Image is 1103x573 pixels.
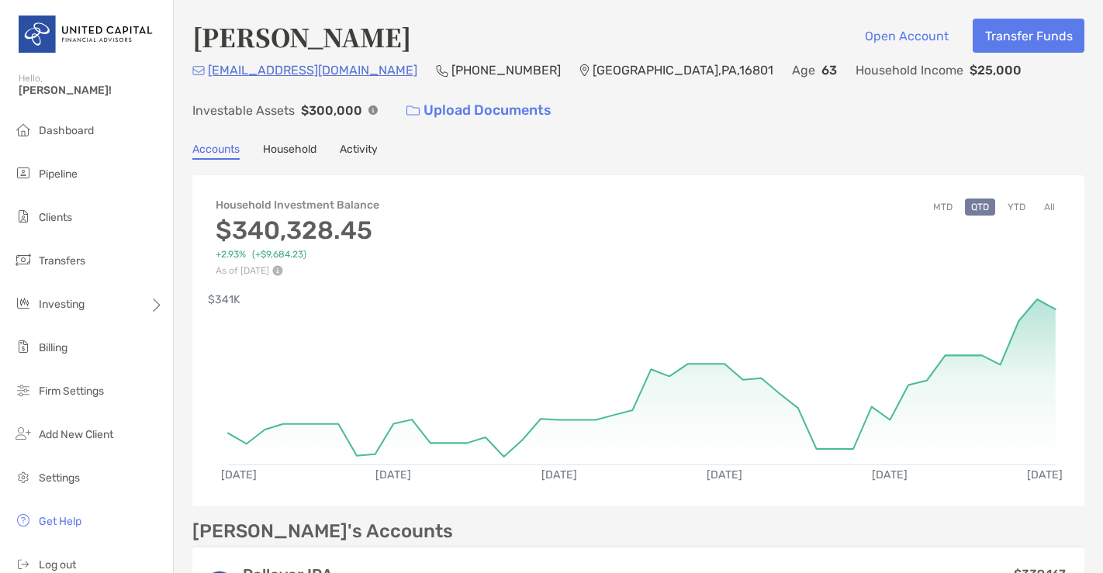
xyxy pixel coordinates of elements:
[39,385,104,398] span: Firm Settings
[542,469,578,482] text: [DATE]
[216,216,379,245] h3: $340,328.45
[368,105,378,115] img: Info Icon
[14,424,33,443] img: add_new_client icon
[14,337,33,356] img: billing icon
[208,293,240,306] text: $341K
[14,207,33,226] img: clients icon
[973,19,1084,53] button: Transfer Funds
[39,471,80,485] span: Settings
[14,250,33,269] img: transfers icon
[263,143,316,160] a: Household
[396,94,562,127] a: Upload Documents
[340,143,378,160] a: Activity
[852,19,960,53] button: Open Account
[39,298,85,311] span: Investing
[927,198,959,216] button: MTD
[406,105,420,116] img: button icon
[39,254,85,268] span: Transfers
[216,249,246,261] span: +2.93%
[593,60,773,80] p: [GEOGRAPHIC_DATA] , PA , 16801
[39,428,113,441] span: Add New Client
[14,511,33,530] img: get-help icon
[19,6,154,62] img: United Capital Logo
[272,265,283,276] img: Performance Info
[39,167,78,181] span: Pipeline
[1029,469,1064,482] text: [DATE]
[221,469,257,482] text: [DATE]
[216,265,379,276] p: As of [DATE]
[14,164,33,182] img: pipeline icon
[252,249,306,261] span: ( +$9,684.23 )
[965,198,995,216] button: QTD
[14,468,33,486] img: settings icon
[579,64,590,77] img: Location Icon
[14,294,33,312] img: investing icon
[821,60,837,80] p: 63
[451,60,561,80] p: [PHONE_NUMBER]
[436,64,448,77] img: Phone Icon
[19,84,164,97] span: [PERSON_NAME]!
[1001,198,1032,216] button: YTD
[14,554,33,573] img: logout icon
[376,469,412,482] text: [DATE]
[301,101,362,120] p: $300,000
[39,558,76,571] span: Log out
[873,469,909,482] text: [DATE]
[208,60,417,80] p: [EMAIL_ADDRESS][DOMAIN_NAME]
[14,381,33,399] img: firm-settings icon
[192,522,453,541] p: [PERSON_NAME]'s Accounts
[216,198,379,212] h4: Household Investment Balance
[856,60,963,80] p: Household Income
[792,60,815,80] p: Age
[1038,198,1061,216] button: All
[970,60,1022,80] p: $25,000
[192,101,295,120] p: Investable Assets
[39,341,67,354] span: Billing
[707,469,743,482] text: [DATE]
[192,66,205,75] img: Email Icon
[14,120,33,139] img: dashboard icon
[39,515,81,528] span: Get Help
[39,211,72,224] span: Clients
[192,143,240,160] a: Accounts
[192,19,411,54] h4: [PERSON_NAME]
[39,124,94,137] span: Dashboard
